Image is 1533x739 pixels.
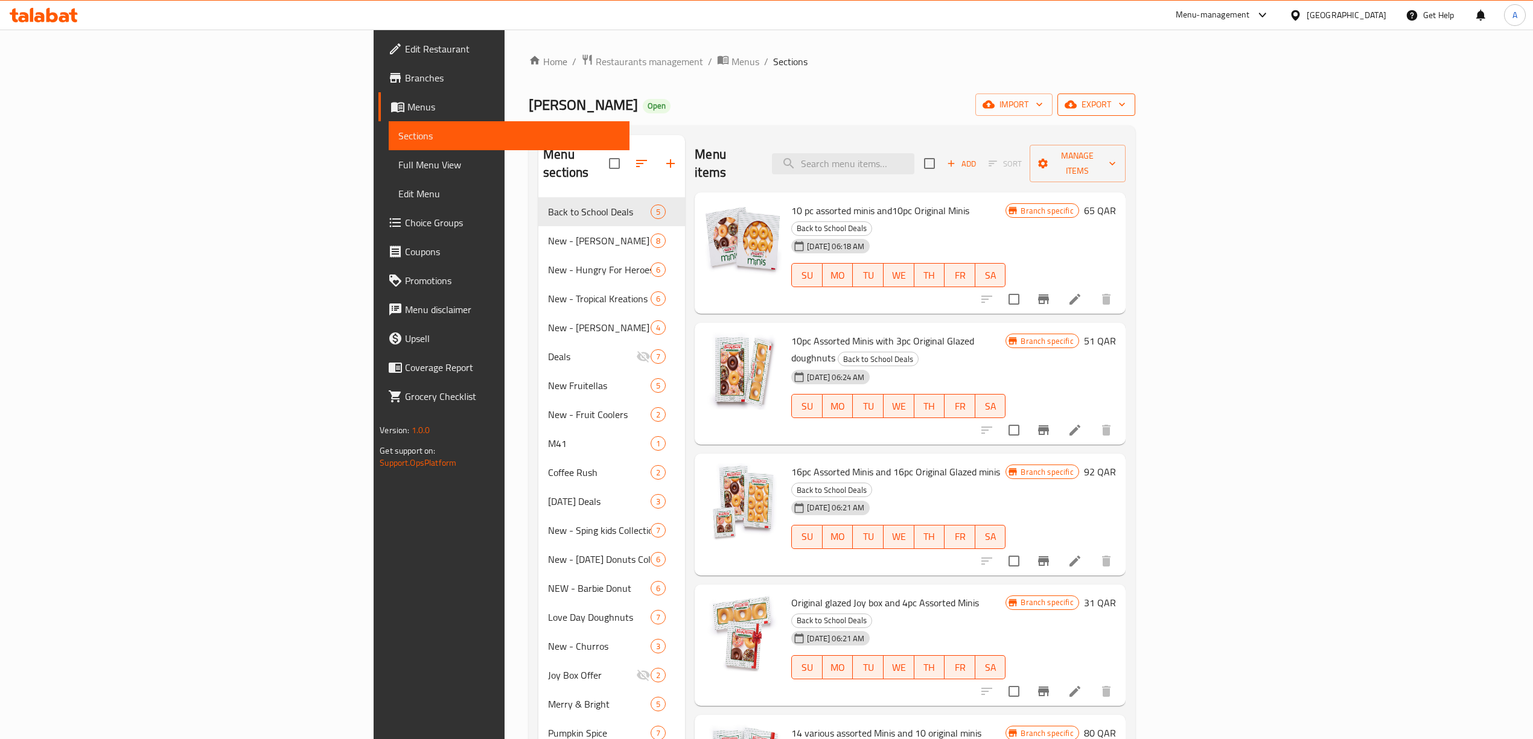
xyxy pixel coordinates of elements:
span: Grocery Checklist [405,389,620,404]
a: Coverage Report [378,353,629,382]
a: Promotions [378,266,629,295]
button: WE [884,655,914,679]
div: New - Hungry For Heroes6 [538,255,685,284]
img: 16pc Assorted Minis and 16pc Original Glazed minis [704,463,782,541]
div: [DATE] Deals3 [538,487,685,516]
span: TU [858,398,879,415]
div: New - Harry Potter (House of Hogwarts) [548,233,651,248]
div: Menu-management [1176,8,1250,22]
div: New - [PERSON_NAME] ([GEOGRAPHIC_DATA])8 [538,226,685,255]
span: Manage items [1039,148,1116,179]
button: FR [945,394,975,418]
a: Upsell [378,324,629,353]
h6: 51 QAR [1084,332,1116,349]
span: Coverage Report [405,360,620,375]
svg: Inactive section [636,668,651,682]
span: 2 [651,467,665,478]
span: 7 [651,525,665,536]
div: Back to School Deals [791,221,872,236]
button: SU [791,263,823,287]
span: TH [919,528,940,545]
span: Choice Groups [405,215,620,230]
span: 2 [651,409,665,420]
span: 16pc Assorted Minis and 16pc Original Glazed minis [791,463,1000,481]
button: SA [975,525,1006,549]
div: items [651,494,666,509]
button: TU [853,525,884,549]
span: Sections [773,54,808,69]
span: Edit Restaurant [405,42,620,56]
div: items [651,320,666,335]
span: New - Sping kids Collection [548,523,651,538]
span: 1.0.0 [412,422,430,438]
div: New - [DATE] Donuts Collection6 [538,545,685,574]
button: FR [945,525,975,549]
span: TU [858,659,879,676]
span: New - Churros [548,639,651,653]
span: Branches [405,71,620,85]
span: WE [888,528,910,545]
span: Select section first [981,154,1030,173]
div: New - [PERSON_NAME]4 [538,313,685,342]
a: Edit menu item [1068,423,1082,437]
span: New - Hungry For Heroes [548,262,651,277]
div: items [651,639,666,653]
span: TH [919,398,940,415]
button: Branch-specific-item [1029,285,1058,314]
span: Branch specific [1016,728,1078,739]
div: items [651,262,666,277]
span: Branch specific [1016,335,1078,347]
span: 5 [651,699,665,710]
div: New - Ramadan Donuts Collection [548,552,651,566]
span: 8 [651,235,665,247]
li: / [708,54,712,69]
button: delete [1092,285,1121,314]
span: Back to School Deals [792,614,872,627]
div: Deals [548,349,636,364]
span: A [1512,8,1517,22]
span: New Fruitellas [548,378,651,393]
span: Full Menu View [398,157,620,172]
button: import [975,94,1053,116]
a: Branches [378,63,629,92]
div: New - Sping kids Collection7 [538,516,685,545]
li: / [764,54,768,69]
span: 7 [651,351,665,363]
span: Sort sections [627,149,656,178]
button: WE [884,263,914,287]
h2: Menu items [695,145,757,182]
span: Select to update [1001,679,1027,704]
img: Original glazed Joy box and 4pc Assorted Minis [704,594,782,671]
span: New - Fruit Coolers [548,407,651,422]
a: Sections [389,121,629,150]
div: items [651,465,666,480]
a: Full Menu View [389,150,629,179]
div: New - Pistachio Kunafa [548,320,651,335]
a: Menus [378,92,629,121]
button: delete [1092,416,1121,445]
span: Coffee Rush [548,465,651,480]
div: items [651,205,666,219]
a: Edit menu item [1068,554,1082,568]
button: MO [823,655,853,679]
div: Back to School Deals [791,614,872,628]
a: Coupons [378,237,629,266]
div: items [651,407,666,422]
span: New - [PERSON_NAME] [548,320,651,335]
div: New Fruitellas5 [538,371,685,400]
button: MO [823,394,853,418]
span: FR [949,398,970,415]
span: 2 [651,670,665,681]
a: Choice Groups [378,208,629,237]
button: WE [884,525,914,549]
span: [DATE] Deals [548,494,651,509]
span: WE [888,398,910,415]
div: items [651,552,666,566]
div: New - Fruit Coolers2 [538,400,685,429]
button: Add section [656,149,685,178]
span: FR [949,659,970,676]
span: 3 [651,641,665,652]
